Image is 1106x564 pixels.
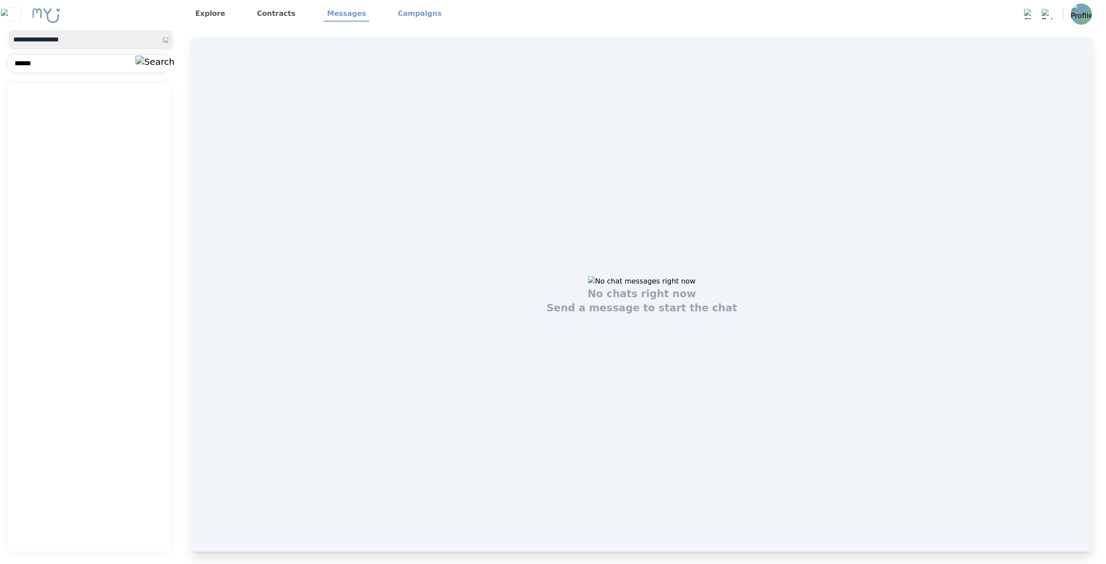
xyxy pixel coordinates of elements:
[192,7,229,22] a: Explore
[547,301,737,315] h1: Send a message to start the chat
[1,9,27,19] img: Close sidebar
[1024,9,1035,19] img: Chat
[1071,4,1092,25] img: Profile
[253,7,299,22] a: Contracts
[588,287,696,301] h1: No chats right now
[1042,9,1052,19] img: Bell
[324,7,369,22] a: Messages
[394,7,445,22] a: Campaigns
[135,56,175,69] img: Search
[588,276,696,287] img: No chat messages right now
